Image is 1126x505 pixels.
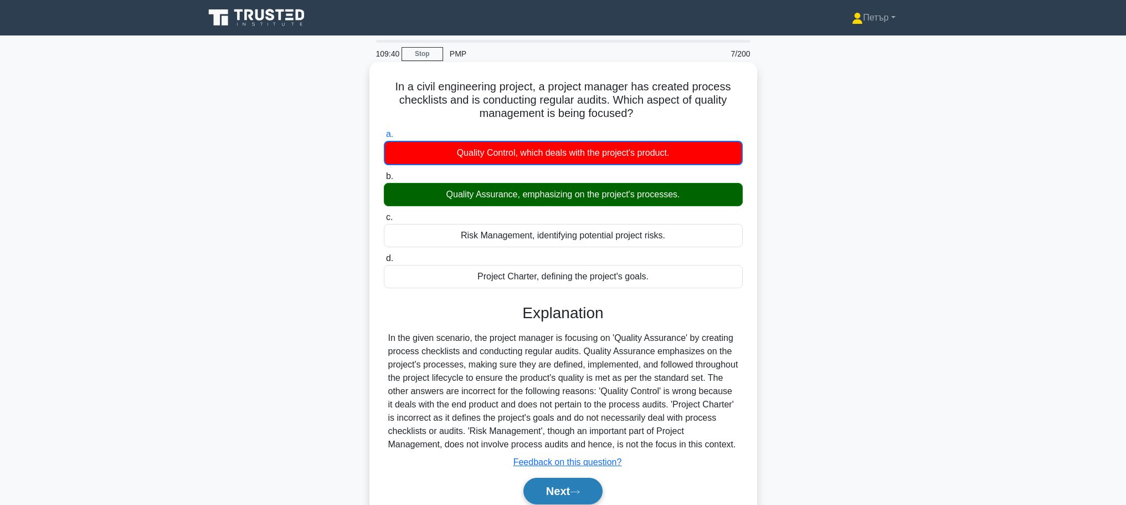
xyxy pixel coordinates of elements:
a: Петър [825,7,922,29]
span: a. [386,129,393,139]
h5: In a civil engineering project, a project manager has created process checklists and is conductin... [383,80,744,121]
button: Next [523,478,603,504]
div: Project Charter, defining the project's goals. [384,265,743,288]
a: Feedback on this question? [513,457,622,467]
h3: Explanation [390,304,736,323]
div: 109:40 [369,43,402,65]
a: Stop [402,47,443,61]
span: b. [386,171,393,181]
span: c. [386,212,393,222]
div: Quality Control, which deals with the project's product. [384,141,743,165]
div: Quality Assurance, emphasizing on the project's processes. [384,183,743,206]
div: PMP [443,43,595,65]
div: Risk Management, identifying potential project risks. [384,224,743,247]
div: In the given scenario, the project manager is focusing on 'Quality Assurance' by creating process... [388,331,738,451]
span: d. [386,253,393,263]
div: 7/200 [692,43,757,65]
